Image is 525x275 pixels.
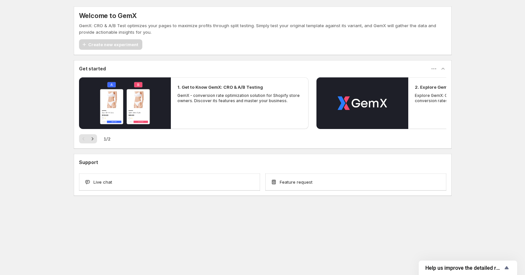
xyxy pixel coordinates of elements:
span: Live chat [93,179,112,185]
p: GemX - conversion rate optimization solution for Shopify store owners. Discover its features and ... [177,93,302,103]
span: Help us improve the detailed report for A/B campaigns [425,265,503,271]
h3: Get started [79,65,106,72]
button: Next [88,134,97,143]
h2: 2. Explore GemX: CRO & A/B Testing Use Cases [415,84,516,90]
p: GemX: CRO & A/B Test optimizes your pages to maximize profits through split testing. Simply test ... [79,22,446,35]
h2: 1. Get to Know GemX: CRO & A/B Testing [177,84,263,90]
h5: Welcome to GemX [79,12,137,20]
button: Play video [316,77,408,129]
nav: Pagination [79,134,97,143]
span: Feature request [280,179,313,185]
span: 1 / 2 [104,136,111,142]
button: Play video [79,77,171,129]
button: Show survey - Help us improve the detailed report for A/B campaigns [425,264,511,272]
h3: Support [79,159,98,166]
